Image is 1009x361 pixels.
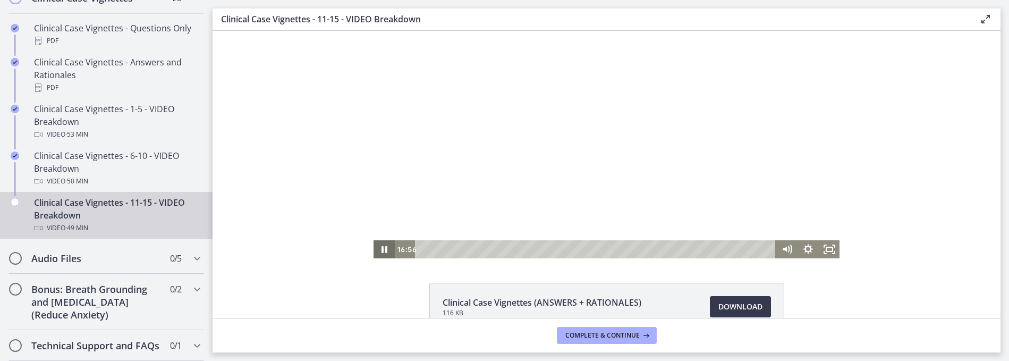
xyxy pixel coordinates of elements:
button: Complete & continue [557,327,657,344]
div: Video [34,222,200,234]
span: · 50 min [65,175,88,188]
h2: Bonus: Breath Grounding and [MEDICAL_DATA] (Reduce Anxiety) [31,283,161,321]
span: · 49 min [65,222,88,234]
h2: Audio Files [31,252,161,265]
button: Mute [563,209,584,228]
div: Clinical Case Vignettes - 11-15 - VIDEO Breakdown [34,196,200,234]
a: Download [710,296,771,317]
span: 116 KB [443,309,641,317]
div: PDF [34,35,200,47]
i: Completed [11,105,19,113]
h2: Technical Support and FAQs [31,339,161,352]
div: Clinical Case Vignettes - Answers and Rationales [34,56,200,94]
span: · 53 min [65,128,88,141]
span: Download [718,300,762,313]
i: Completed [11,152,19,160]
div: Video [34,128,200,141]
i: Completed [11,24,19,32]
h3: Clinical Case Vignettes - 11-15 - VIDEO Breakdown [221,13,962,26]
div: Video [34,175,200,188]
i: Completed [11,58,19,66]
div: PDF [34,81,200,94]
div: Clinical Case Vignettes - Questions Only [34,22,200,47]
span: 0 / 1 [170,339,181,352]
span: Complete & continue [565,331,640,340]
button: Show settings menu [584,209,606,228]
button: Fullscreen [606,209,627,228]
span: Clinical Case Vignettes (ANSWERS + RATIONALES) [443,296,641,309]
span: 0 / 5 [170,252,181,265]
div: Clinical Case Vignettes - 1-5 - VIDEO Breakdown [34,103,200,141]
span: 0 / 2 [170,283,181,296]
div: Clinical Case Vignettes - 6-10 - VIDEO Breakdown [34,149,200,188]
iframe: Video Lesson [213,31,1000,258]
